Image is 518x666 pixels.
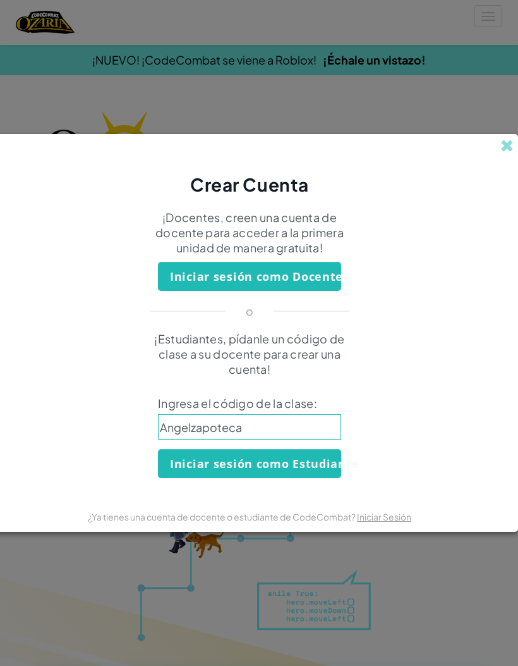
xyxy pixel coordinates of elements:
[139,210,360,256] p: ¡Docentes, creen una cuenta de docente para acceder a la primera unidad de manera gratuita!
[139,331,360,377] p: ¡Estudiantes, pídanle un código de clase a su docente para crear una cuenta!
[190,173,309,195] span: Crear Cuenta
[88,511,357,522] span: ¿Ya tienes una cuenta de docente o estudiante de CodeCombat?
[158,396,341,411] span: Ingresa el código de la clase:
[246,304,253,319] p: o
[158,262,341,291] button: Iniciar sesión como Docente
[158,449,341,478] button: Iniciar sesión como Estudiante
[357,511,411,522] a: Iniciar Sesión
